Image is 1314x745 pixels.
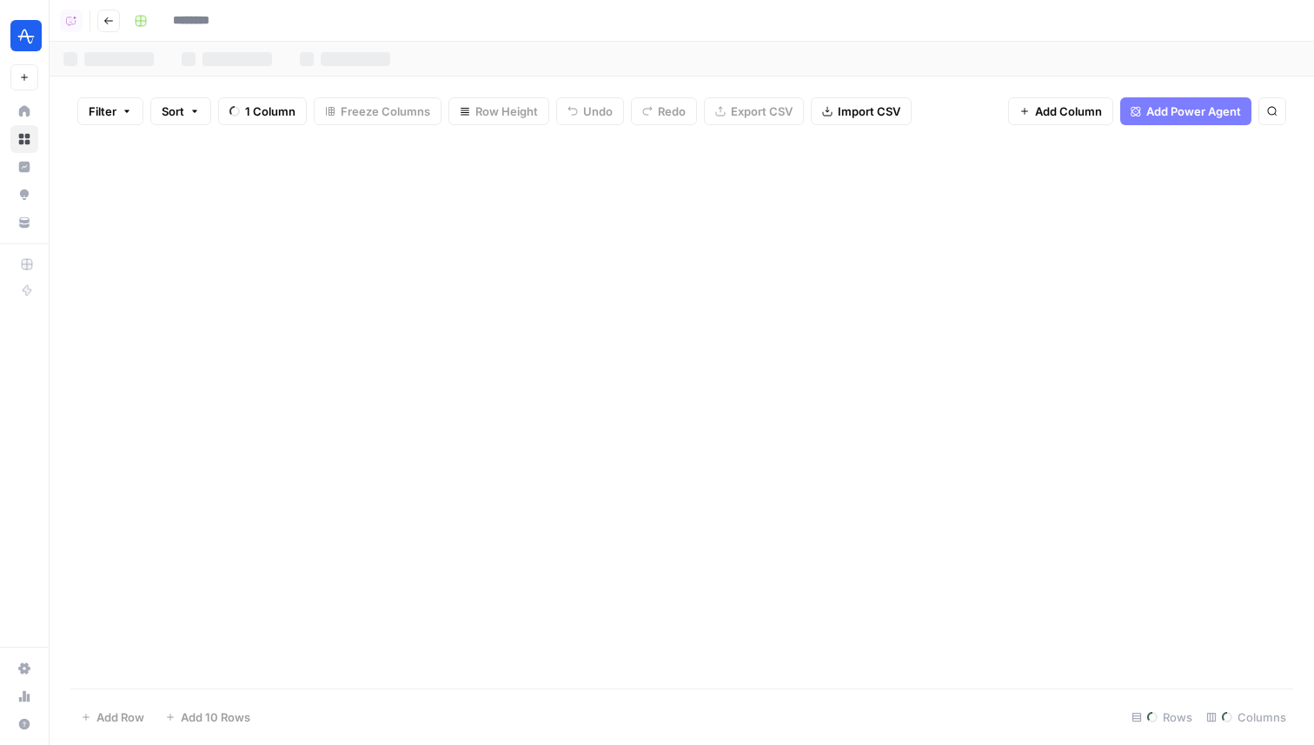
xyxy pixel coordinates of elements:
button: Sort [150,97,211,125]
button: Row Height [448,97,549,125]
button: Undo [556,97,624,125]
span: Sort [162,103,184,120]
button: Redo [631,97,697,125]
button: Export CSV [704,97,804,125]
span: Undo [583,103,613,120]
span: Export CSV [731,103,793,120]
span: Add Column [1035,103,1102,120]
a: Browse [10,125,38,153]
button: Workspace: Amplitude [10,14,38,57]
button: Filter [77,97,143,125]
a: Home [10,97,38,125]
span: Filter [89,103,116,120]
div: Rows [1125,703,1199,731]
span: Add Row [96,708,144,726]
button: Add Power Agent [1120,97,1251,125]
a: Settings [10,655,38,682]
button: Add Column [1008,97,1113,125]
span: Import CSV [838,103,900,120]
button: Freeze Columns [314,97,441,125]
span: Add 10 Rows [181,708,250,726]
a: Your Data [10,209,38,236]
span: Freeze Columns [341,103,430,120]
a: Opportunities [10,181,38,209]
a: Usage [10,682,38,710]
span: Add Power Agent [1146,103,1241,120]
a: Insights [10,153,38,181]
button: 1 Column [218,97,307,125]
button: Add Row [70,703,155,731]
button: Add 10 Rows [155,703,261,731]
span: Redo [658,103,686,120]
button: Import CSV [811,97,912,125]
img: Amplitude Logo [10,20,42,51]
span: Row Height [475,103,538,120]
span: 1 Column [245,103,295,120]
button: Help + Support [10,710,38,738]
div: Columns [1199,703,1293,731]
